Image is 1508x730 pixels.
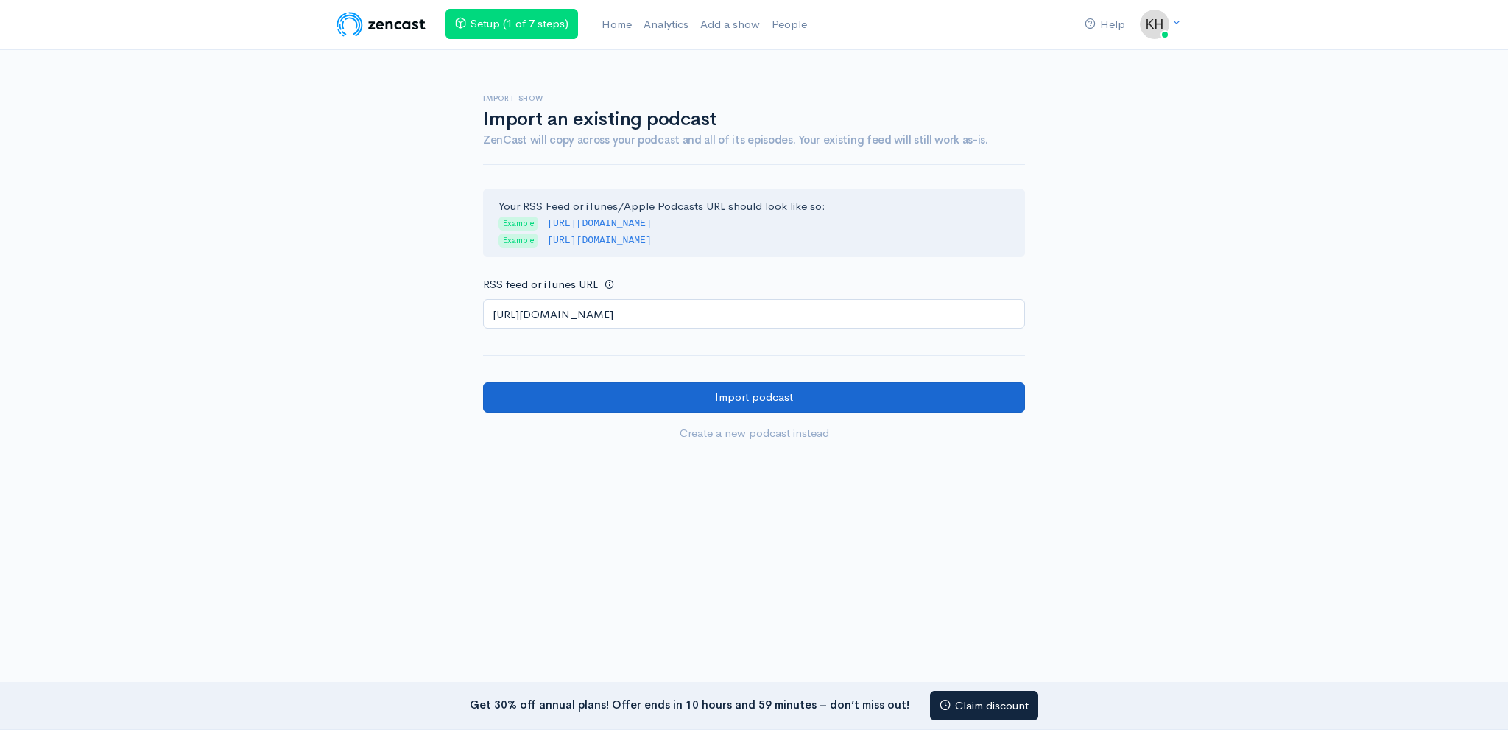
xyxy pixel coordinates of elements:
input: http://your-podcast.com/rss [483,299,1025,329]
a: Add a show [694,9,766,41]
code: [URL][DOMAIN_NAME] [547,235,652,246]
strong: Get 30% off annual plans! Offer ends in 10 hours and 59 minutes – don’t miss out! [470,697,909,711]
label: RSS feed or iTunes URL [483,276,598,293]
div: Your RSS Feed or iTunes/Apple Podcasts URL should look like so: [483,189,1025,258]
h4: ZenCast will copy across your podcast and all of its episodes. Your existing feed will still work... [483,134,1025,147]
a: Claim discount [930,691,1038,721]
a: Home [596,9,638,41]
span: Example [498,234,538,248]
code: [URL][DOMAIN_NAME] [547,218,652,229]
a: Analytics [638,9,694,41]
a: Setup (1 of 7 steps) [445,9,578,39]
input: Import podcast [483,382,1025,413]
img: ZenCast Logo [334,10,428,39]
h1: Import an existing podcast [483,109,1025,130]
img: ... [1140,10,1169,39]
h6: Import show [483,94,1025,102]
a: Help [1079,9,1131,41]
a: People [766,9,813,41]
a: Create a new podcast instead [483,418,1025,449]
span: Example [498,217,538,231]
